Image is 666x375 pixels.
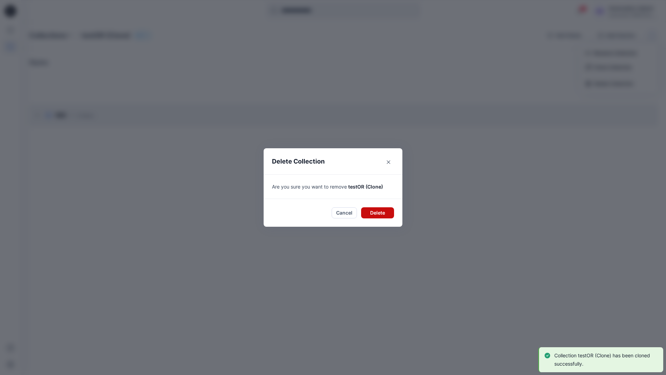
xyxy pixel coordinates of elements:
[554,351,656,368] p: Collection testOR (Clone) has been cloned successfully.
[348,184,383,190] span: testOR (Clone)
[383,157,394,168] button: Close
[264,148,402,174] header: Delete Collection
[361,207,394,218] button: Delete
[332,207,357,218] button: Cancel
[536,344,666,375] div: Notifications-bottom-right
[272,183,394,190] p: Are you sure you want to remove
